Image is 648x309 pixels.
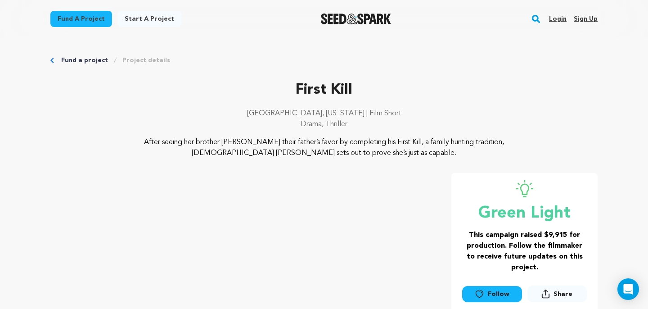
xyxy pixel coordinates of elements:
[50,11,112,27] a: Fund a project
[321,14,391,24] img: Seed&Spark Logo Dark Mode
[527,286,587,306] span: Share
[105,137,543,159] p: After seeing her brother [PERSON_NAME] their father’s favor by completing his First Kill, a famil...
[122,56,170,65] a: Project details
[50,119,598,130] p: Drama, Thriller
[549,12,567,26] a: Login
[50,108,598,119] p: [GEOGRAPHIC_DATA], [US_STATE] | Film Short
[50,56,598,65] div: Breadcrumb
[50,79,598,101] p: First Kill
[527,286,587,302] button: Share
[462,230,587,273] h3: This campaign raised $9,915 for production. Follow the filmmaker to receive future updates on thi...
[553,290,572,299] span: Share
[462,286,522,302] a: Follow
[321,14,391,24] a: Seed&Spark Homepage
[61,56,108,65] a: Fund a project
[574,12,598,26] a: Sign up
[117,11,181,27] a: Start a project
[617,278,639,300] div: Open Intercom Messenger
[462,204,587,223] p: Green Light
